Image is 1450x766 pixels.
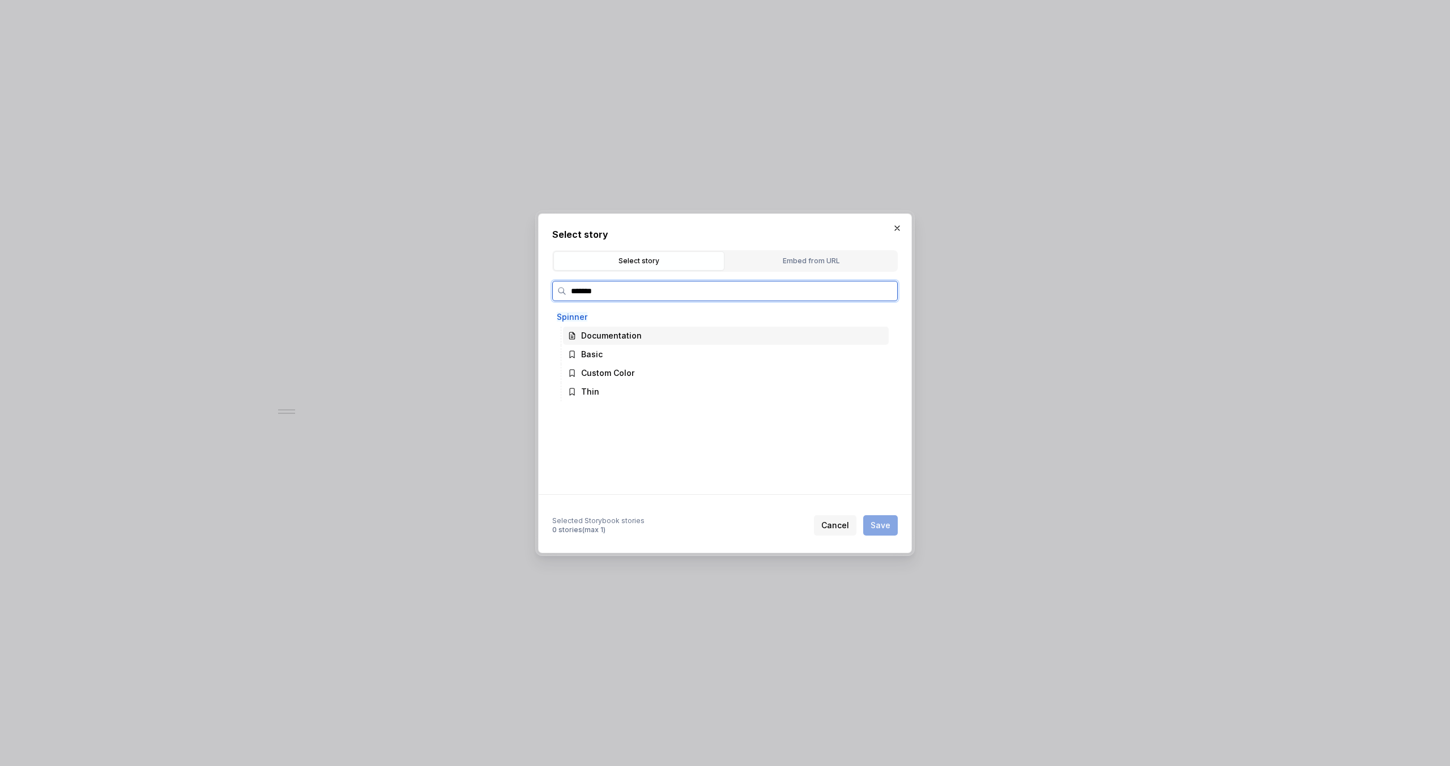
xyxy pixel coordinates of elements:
[552,228,898,241] h2: Select story
[581,367,634,379] div: Custom Color
[730,255,893,267] div: Embed from URL
[557,255,720,267] div: Select story
[814,515,856,536] button: Cancel
[581,349,603,360] div: Basic
[552,525,645,534] div: 0 stories (max 1)
[552,516,645,525] div: Selected Storybook stories
[581,330,642,341] div: Documentation
[581,386,599,397] div: Thin
[821,520,849,531] span: Cancel
[557,312,587,322] mark: Spinner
